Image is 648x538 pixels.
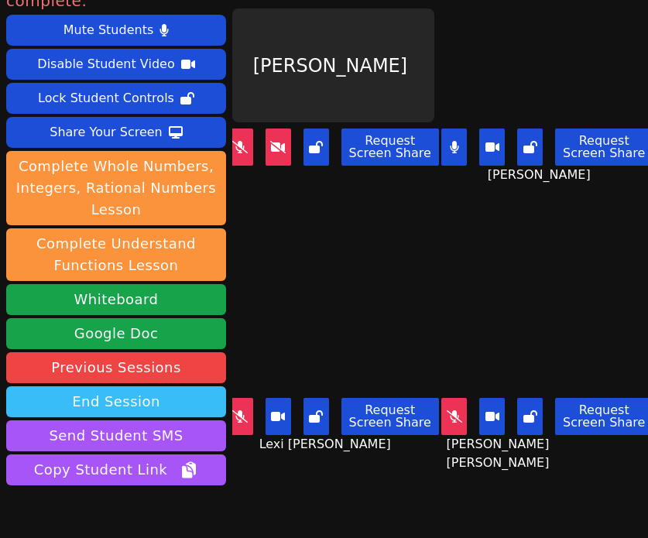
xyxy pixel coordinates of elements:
span: [PERSON_NAME] [488,166,595,184]
a: Google Doc [6,318,226,349]
button: End Session [6,386,226,417]
span: Lexi [PERSON_NAME] [259,435,395,454]
button: Request Screen Share [341,129,439,166]
button: Complete Understand Functions Lesson [6,228,226,281]
button: Mute Students [6,15,226,46]
button: Lock Student Controls [6,83,226,114]
span: Copy Student Link [34,459,198,481]
button: Request Screen Share [341,398,439,435]
button: Whiteboard [6,284,226,315]
button: Disable Student Video [6,49,226,80]
span: [PERSON_NAME] [PERSON_NAME] [447,435,636,472]
button: Share Your Screen [6,117,226,148]
div: Lock Student Controls [38,86,174,111]
button: Copy Student Link [6,454,226,485]
a: Previous Sessions [6,352,226,383]
div: Share Your Screen [50,120,163,145]
div: Mute Students [63,18,153,43]
div: [PERSON_NAME] [232,9,434,122]
div: Disable Student Video [37,52,174,77]
button: Send Student SMS [6,420,226,451]
button: Complete Whole Numbers, Integers, Rational Numbers Lesson [6,151,226,225]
